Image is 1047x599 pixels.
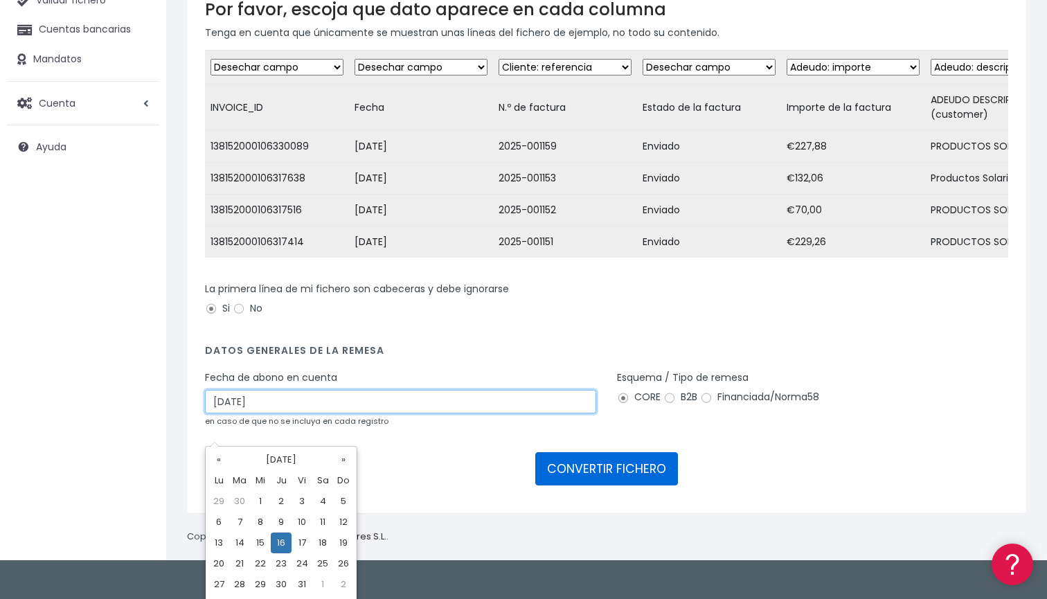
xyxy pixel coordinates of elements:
[617,390,661,404] label: CORE
[781,84,925,131] td: Importe de la factura
[271,574,292,595] td: 30
[208,553,229,574] td: 20
[292,553,312,574] td: 24
[205,370,337,385] label: Fecha de abono en cuenta
[208,533,229,553] td: 13
[205,131,349,163] td: 138152000106330089
[205,282,509,296] label: La primera línea de mi fichero son cabeceras y debe ignorarse
[349,226,493,258] td: [DATE]
[493,195,637,226] td: 2025-001152
[292,533,312,553] td: 17
[781,226,925,258] td: €229,26
[493,131,637,163] td: 2025-001159
[493,163,637,195] td: 2025-001153
[208,449,229,470] th: «
[292,491,312,512] td: 3
[39,96,75,109] span: Cuenta
[637,84,781,131] td: Estado de la factura
[250,553,271,574] td: 22
[233,301,262,316] label: No
[7,89,159,118] a: Cuenta
[229,533,250,553] td: 14
[250,470,271,491] th: Mi
[333,470,354,491] th: Do
[349,131,493,163] td: [DATE]
[333,553,354,574] td: 26
[229,470,250,491] th: Ma
[250,533,271,553] td: 15
[781,195,925,226] td: €70,00
[7,132,159,161] a: Ayuda
[271,491,292,512] td: 2
[700,390,819,404] label: Financiada/Norma58
[333,574,354,595] td: 2
[493,84,637,131] td: N.º de factura
[205,301,230,316] label: Si
[271,553,292,574] td: 23
[312,533,333,553] td: 18
[637,163,781,195] td: Enviado
[187,530,388,544] p: Copyright © 2025 .
[349,195,493,226] td: [DATE]
[292,470,312,491] th: Vi
[229,574,250,595] td: 28
[271,533,292,553] td: 16
[36,140,66,154] span: Ayuda
[333,533,354,553] td: 19
[229,553,250,574] td: 21
[292,574,312,595] td: 31
[250,512,271,533] td: 8
[292,512,312,533] td: 10
[7,15,159,44] a: Cuentas bancarias
[208,470,229,491] th: Lu
[535,452,678,485] button: CONVERTIR FICHERO
[312,553,333,574] td: 25
[312,574,333,595] td: 1
[781,163,925,195] td: €132,06
[205,415,388,427] small: en caso de que no se incluya en cada registro
[7,45,159,74] a: Mandatos
[349,84,493,131] td: Fecha
[205,25,1008,40] p: Tenga en cuenta que únicamente se muestran unas líneas del fichero de ejemplo, no todo su contenido.
[229,512,250,533] td: 7
[205,84,349,131] td: INVOICE_ID
[205,345,1008,364] h4: Datos generales de la remesa
[205,163,349,195] td: 138152000106317638
[208,512,229,533] td: 6
[271,470,292,491] th: Ju
[663,390,697,404] label: B2B
[617,370,749,385] label: Esquema / Tipo de remesa
[229,449,333,470] th: [DATE]
[208,491,229,512] td: 29
[637,195,781,226] td: Enviado
[637,131,781,163] td: Enviado
[271,512,292,533] td: 9
[205,226,349,258] td: 138152000106317414
[333,512,354,533] td: 12
[349,163,493,195] td: [DATE]
[205,195,349,226] td: 138152000106317516
[208,574,229,595] td: 27
[312,470,333,491] th: Sa
[493,226,637,258] td: 2025-001151
[333,491,354,512] td: 5
[250,491,271,512] td: 1
[637,226,781,258] td: Enviado
[312,512,333,533] td: 11
[781,131,925,163] td: €227,88
[229,491,250,512] td: 30
[250,574,271,595] td: 29
[312,491,333,512] td: 4
[333,449,354,470] th: »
